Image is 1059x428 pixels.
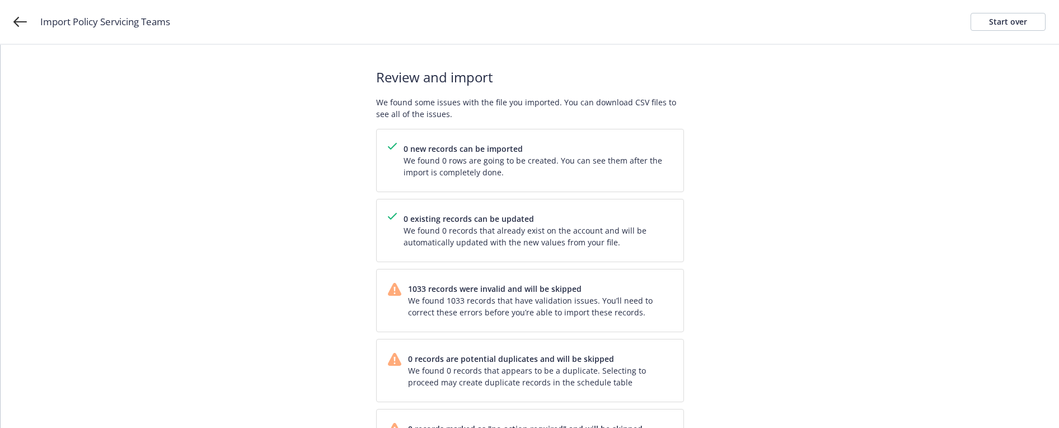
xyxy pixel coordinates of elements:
[404,225,672,248] span: We found 0 records that already exist on the account and will be automatically updated with the n...
[408,283,672,295] span: 1033 records were invalid and will be skipped
[989,13,1027,30] div: Start over
[404,213,672,225] span: 0 existing records can be updated
[40,15,170,29] span: Import Policy Servicing Teams
[376,67,684,87] span: Review and import
[376,96,684,120] span: We found some issues with the file you imported. You can download CSV files to see all of the iss...
[408,365,672,388] span: We found 0 records that appears to be a duplicate. Selecting to proceed may create duplicate reco...
[971,13,1046,31] a: Start over
[408,353,672,365] span: 0 records are potential duplicates and will be skipped
[404,155,672,178] span: We found 0 rows are going to be created. You can see them after the import is completely done.
[404,143,672,155] span: 0 new records can be imported
[408,295,672,318] span: We found 1033 records that have validation issues. You’ll need to correct these errors before you...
